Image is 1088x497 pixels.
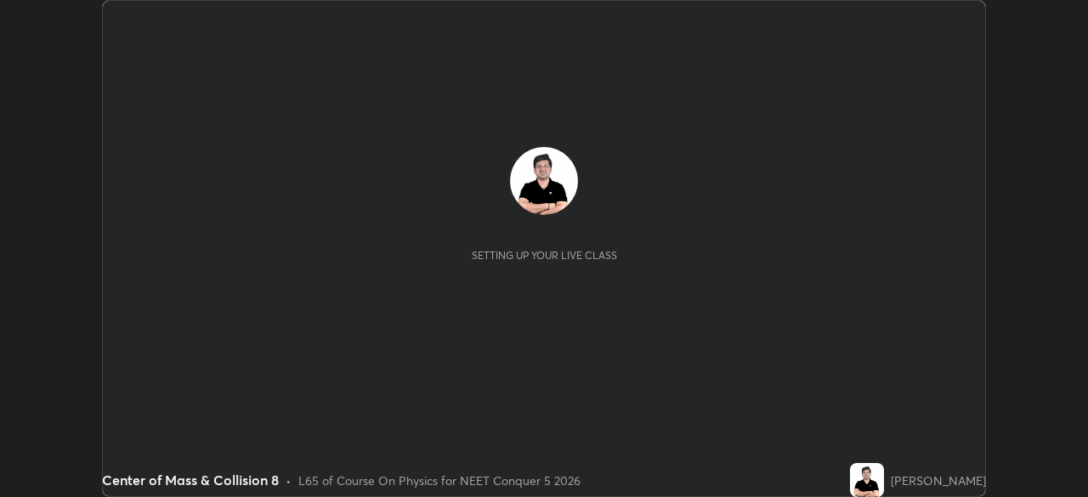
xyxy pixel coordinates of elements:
div: • [286,472,292,489]
img: 7ad8e9556d334b399f8606cf9d83f348.jpg [510,147,578,215]
div: Setting up your live class [472,249,617,262]
div: Center of Mass & Collision 8 [102,470,279,490]
div: [PERSON_NAME] [891,472,986,489]
div: L65 of Course On Physics for NEET Conquer 5 2026 [298,472,581,489]
img: 7ad8e9556d334b399f8606cf9d83f348.jpg [850,463,884,497]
